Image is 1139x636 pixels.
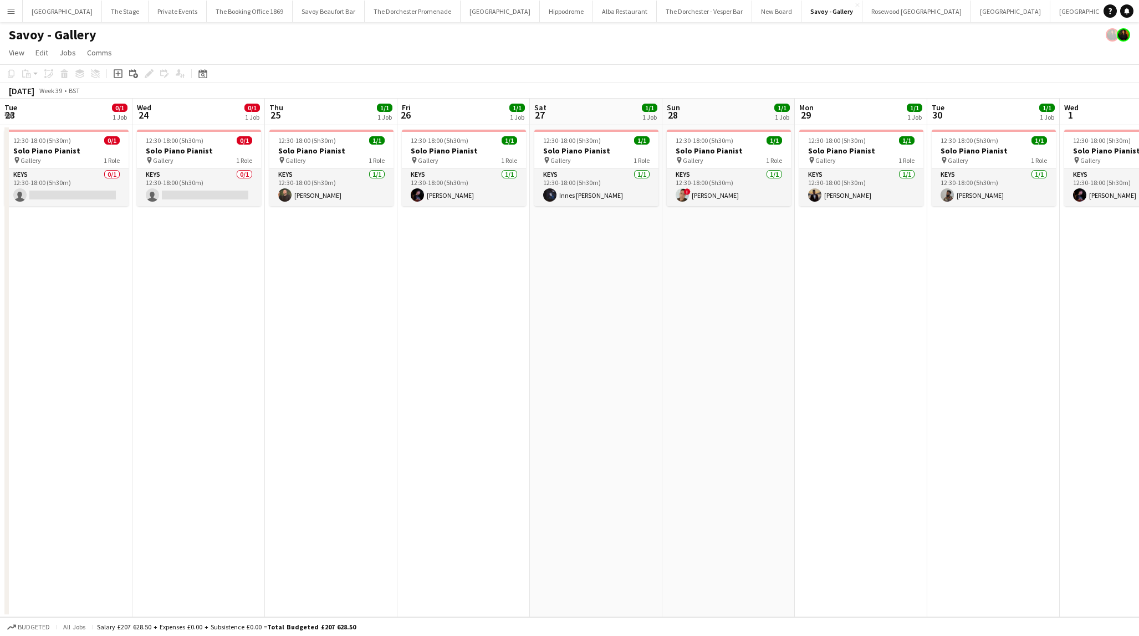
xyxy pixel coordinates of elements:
span: 12:30-18:00 (5h30m) [411,136,468,145]
div: 1 Job [510,113,524,121]
span: Comms [87,48,112,58]
span: Week 39 [37,86,64,95]
button: Rosewood [GEOGRAPHIC_DATA] [862,1,971,22]
span: 1/1 [634,136,650,145]
app-card-role: Keys1/112:30-18:00 (5h30m)Innes [PERSON_NAME] [534,168,658,206]
span: Gallery [153,156,173,165]
h3: Solo Piano Pianist [269,146,394,156]
button: Hippodrome [540,1,593,22]
a: Jobs [55,45,80,60]
span: 12:30-18:00 (5h30m) [13,136,71,145]
span: 1 Role [898,156,915,165]
span: 0/1 [237,136,252,145]
span: 1/1 [1039,104,1055,112]
app-card-role: Keys1/112:30-18:00 (5h30m)![PERSON_NAME] [667,168,791,206]
span: 12:30-18:00 (5h30m) [941,136,998,145]
span: Jobs [59,48,76,58]
h1: Savoy - Gallery [9,27,96,43]
div: [DATE] [9,85,34,96]
span: 1/1 [774,104,790,112]
button: The Stage [102,1,149,22]
a: Comms [83,45,116,60]
h3: Solo Piano Pianist [932,146,1056,156]
span: 23 [3,109,17,121]
span: 26 [400,109,411,121]
button: The Dorchester - Vesper Bar [657,1,752,22]
app-user-avatar: Celine Amara [1117,28,1130,42]
div: 1 Job [377,113,392,121]
span: ! [684,188,691,195]
span: Gallery [21,156,41,165]
span: Wed [1064,102,1079,112]
span: 1/1 [642,104,657,112]
span: 1 Role [104,156,120,165]
span: Sat [534,102,546,112]
div: 12:30-18:00 (5h30m)1/1Solo Piano Pianist Gallery1 RoleKeys1/112:30-18:00 (5h30m)Innes [PERSON_NAME] [534,130,658,206]
button: The Dorchester Promenade [365,1,461,22]
span: 12:30-18:00 (5h30m) [676,136,733,145]
span: Wed [137,102,151,112]
span: View [9,48,24,58]
h3: Solo Piano Pianist [667,146,791,156]
span: 27 [533,109,546,121]
span: Tue [4,102,17,112]
h3: Solo Piano Pianist [402,146,526,156]
button: The Booking Office 1869 [207,1,293,22]
span: 1/1 [907,104,922,112]
span: 1/1 [1031,136,1047,145]
span: 24 [135,109,151,121]
span: Gallery [285,156,306,165]
div: 1 Job [245,113,259,121]
app-job-card: 12:30-18:00 (5h30m)0/1Solo Piano Pianist Gallery1 RoleKeys0/112:30-18:00 (5h30m) [137,130,261,206]
div: 1 Job [113,113,127,121]
span: Total Budgeted £207 628.50 [267,623,356,631]
app-card-role: Keys0/112:30-18:00 (5h30m) [4,168,129,206]
button: New Board [752,1,801,22]
span: 1/1 [502,136,517,145]
span: Thu [269,102,283,112]
span: Fri [402,102,411,112]
div: 1 Job [775,113,789,121]
button: Savoy Beaufort Bar [293,1,365,22]
h3: Solo Piano Pianist [799,146,923,156]
div: Salary £207 628.50 + Expenses £0.00 + Subsistence £0.00 = [97,623,356,631]
span: 12:30-18:00 (5h30m) [1073,136,1131,145]
span: 0/1 [112,104,127,112]
h3: Solo Piano Pianist [4,146,129,156]
span: Gallery [948,156,968,165]
span: 1 Role [501,156,517,165]
app-job-card: 12:30-18:00 (5h30m)0/1Solo Piano Pianist Gallery1 RoleKeys0/112:30-18:00 (5h30m) [4,130,129,206]
app-card-role: Keys1/112:30-18:00 (5h30m)[PERSON_NAME] [402,168,526,206]
button: [GEOGRAPHIC_DATA] [1050,1,1130,22]
span: 1/1 [509,104,525,112]
span: 1 Role [236,156,252,165]
app-job-card: 12:30-18:00 (5h30m)1/1Solo Piano Pianist Gallery1 RoleKeys1/112:30-18:00 (5h30m)[PERSON_NAME] [932,130,1056,206]
app-card-role: Keys1/112:30-18:00 (5h30m)[PERSON_NAME] [932,168,1056,206]
span: 0/1 [104,136,120,145]
app-job-card: 12:30-18:00 (5h30m)1/1Solo Piano Pianist Gallery1 RoleKeys1/112:30-18:00 (5h30m)[PERSON_NAME] [269,130,394,206]
span: 12:30-18:00 (5h30m) [808,136,866,145]
span: Budgeted [18,623,50,631]
div: 1 Job [1040,113,1054,121]
button: Budgeted [6,621,52,633]
app-card-role: Keys0/112:30-18:00 (5h30m) [137,168,261,206]
h3: Solo Piano Pianist [137,146,261,156]
span: 29 [798,109,814,121]
div: 12:30-18:00 (5h30m)1/1Solo Piano Pianist Gallery1 RoleKeys1/112:30-18:00 (5h30m)[PERSON_NAME] [402,130,526,206]
span: 1/1 [377,104,392,112]
span: Tue [932,102,944,112]
span: Gallery [683,156,703,165]
button: Savoy - Gallery [801,1,862,22]
app-job-card: 12:30-18:00 (5h30m)1/1Solo Piano Pianist Gallery1 RoleKeys1/112:30-18:00 (5h30m)![PERSON_NAME] [667,130,791,206]
span: Gallery [418,156,438,165]
button: Private Events [149,1,207,22]
button: Alba Restaurant [593,1,657,22]
span: Gallery [815,156,836,165]
span: 1/1 [767,136,782,145]
span: 28 [665,109,680,121]
span: 1 [1063,109,1079,121]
